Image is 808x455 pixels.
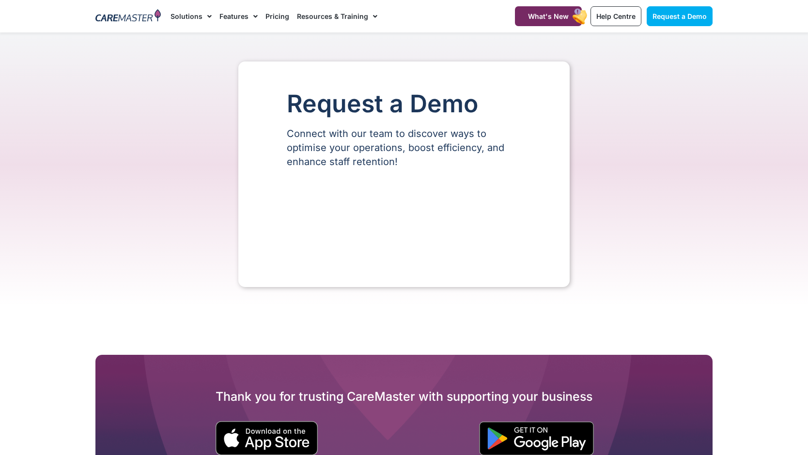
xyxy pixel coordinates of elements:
[653,12,707,20] span: Request a Demo
[287,127,521,169] p: Connect with our team to discover ways to optimise your operations, boost efficiency, and enhance...
[287,185,521,258] iframe: Form 0
[287,91,521,117] h1: Request a Demo
[528,12,569,20] span: What's New
[95,389,713,404] h2: Thank you for trusting CareMaster with supporting your business
[647,6,713,26] a: Request a Demo
[596,12,636,20] span: Help Centre
[590,6,641,26] a: Help Centre
[95,9,161,24] img: CareMaster Logo
[515,6,582,26] a: What's New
